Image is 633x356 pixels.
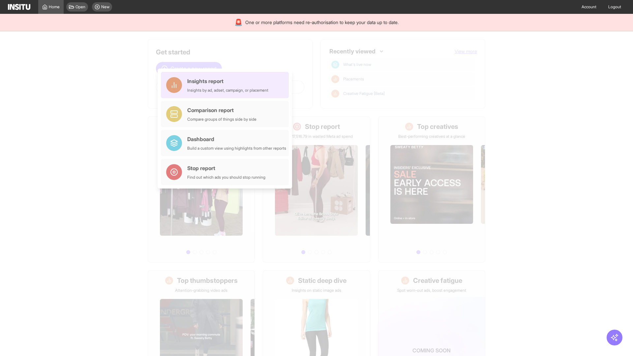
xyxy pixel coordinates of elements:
[49,4,60,10] span: Home
[187,175,265,180] div: Find out which ads you should stop running
[234,18,243,27] div: 🚨
[187,106,256,114] div: Comparison report
[101,4,109,10] span: New
[245,19,399,26] span: One or more platforms need re-authorisation to keep your data up to date.
[187,164,265,172] div: Stop report
[8,4,30,10] img: Logo
[187,146,286,151] div: Build a custom view using highlights from other reports
[187,88,268,93] div: Insights by ad, adset, campaign, or placement
[187,117,256,122] div: Compare groups of things side by side
[187,135,286,143] div: Dashboard
[187,77,268,85] div: Insights report
[75,4,85,10] span: Open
